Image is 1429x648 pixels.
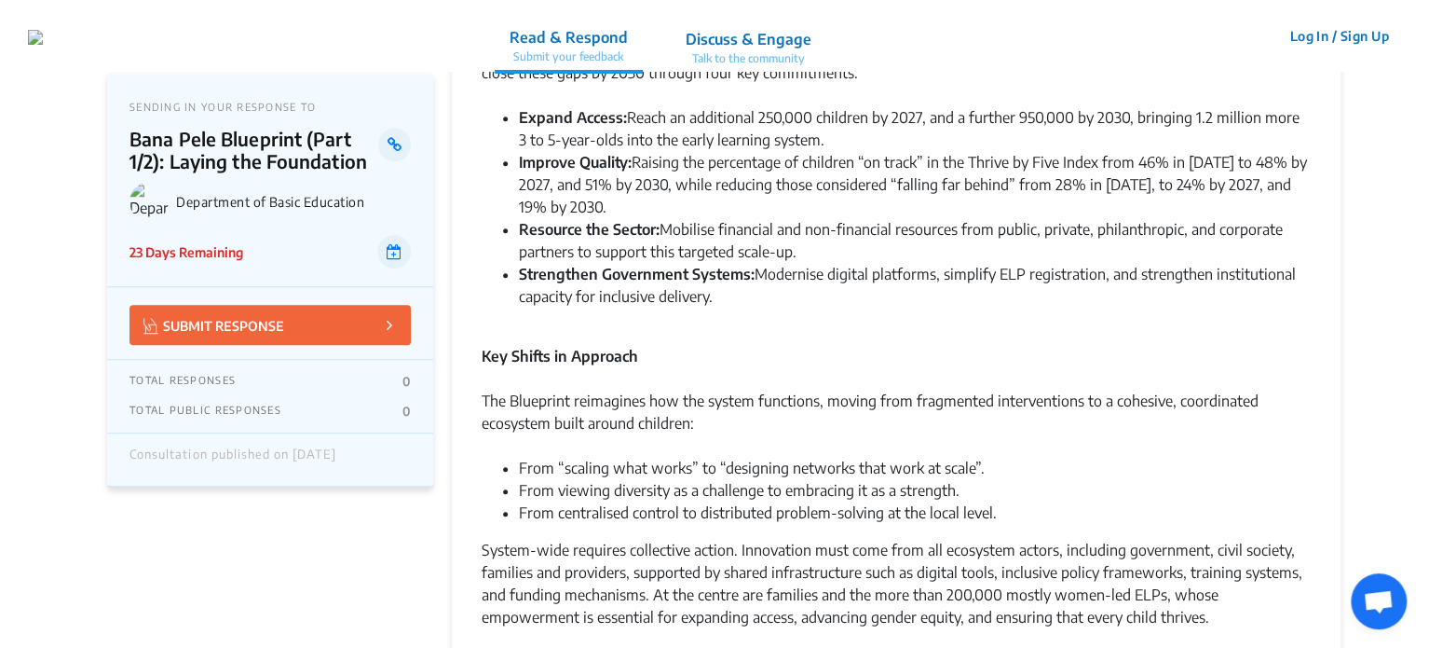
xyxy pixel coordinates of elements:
button: SUBMIT RESPONSE [129,305,411,345]
div: The Blueprint reimagines how the system functions, moving from fragmented interventions to a cohe... [482,367,1311,457]
p: Bana Pele Blueprint (Part 1/2): Laying the Foundation [129,128,378,172]
p: Submit your feedback [510,48,628,65]
p: 0 [402,404,411,419]
p: SUBMIT RESPONSE [143,314,284,336]
li: From viewing diversity as a challenge to embracing it as a strength. [519,479,1311,502]
li: Mobilise financial and non-financial resources from public, private, philanthropic, and corporate... [519,218,1311,263]
img: r3bhv9o7vttlwasn7lg2llmba4yf [28,30,43,45]
p: Department of Basic Education [176,194,411,210]
strong: Strengthen Government Systems: [519,265,755,283]
img: Department of Basic Education logo [129,182,169,221]
p: Talk to the community [686,50,811,67]
strong: Resource the Sector: [519,220,660,239]
p: TOTAL RESPONSES [129,374,236,389]
button: Log In / Sign Up [1277,21,1401,50]
img: Vector.jpg [143,318,158,334]
p: Discuss & Engage [686,28,811,50]
strong: Expand Access: [519,108,627,127]
p: TOTAL PUBLIC RESPONSES [129,404,281,419]
p: 0 [402,374,411,389]
strong: Improve Quality: [519,153,632,172]
li: Raising the percentage of children “on track” in the Thrive by Five Index from 46% in [DATE] to 4... [519,151,1311,218]
strong: Key Shifts in Approach [482,347,638,365]
li: From “scaling what works” to “designing networks that work at scale”. [519,457,1311,479]
p: 23 Days Remaining [129,242,243,262]
p: SENDING IN YOUR RESPONSE TO [129,101,411,113]
div: Open chat [1351,573,1407,629]
div: Consultation published on [DATE] [129,448,336,472]
p: Read & Respond [510,26,628,48]
li: Modernise digital platforms, simplify ELP registration, and strengthen institutional capacity for... [519,263,1311,308]
li: Reach an additional 250,000 children by 2027, and a further 950,000 by 2030, bringing 1.2 million... [519,106,1311,151]
li: From centralised control to distributed problem-solving at the local level. [519,502,1311,524]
